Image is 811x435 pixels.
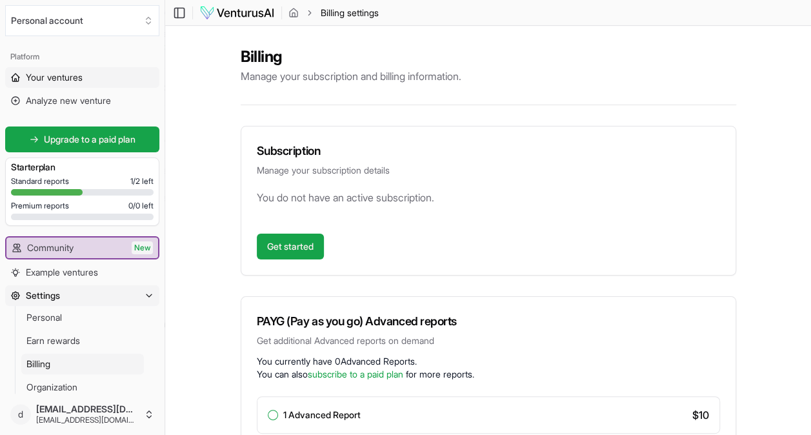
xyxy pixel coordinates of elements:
span: Community [27,241,74,254]
nav: breadcrumb [288,6,379,19]
span: Upgrade to a paid plan [44,133,135,146]
span: Example ventures [26,266,98,279]
h3: Starter plan [11,161,154,174]
button: d[EMAIL_ADDRESS][DOMAIN_NAME][EMAIL_ADDRESS][DOMAIN_NAME] [5,399,159,430]
span: d [10,404,31,425]
label: 1 Advanced Report [283,410,361,420]
div: Platform [5,46,159,67]
a: Analyze new venture [5,90,159,111]
span: Personal [26,311,62,324]
h3: Subscription [257,142,321,160]
p: Get additional Advanced reports on demand [257,334,720,347]
span: Analyze new venture [26,94,111,107]
p: Manage your subscription and billing information. [241,68,736,84]
span: Standard reports [11,176,69,187]
p: Manage your subscription details [257,164,720,177]
h2: Billing [241,46,736,67]
span: Premium reports [11,201,69,211]
span: [EMAIL_ADDRESS][DOMAIN_NAME] [36,403,139,415]
a: subscribe to a paid plan [308,369,403,379]
span: Billing settings [321,6,379,19]
span: Settings [26,289,60,302]
span: Earn rewards [26,334,80,347]
span: New [132,241,153,254]
a: Example ventures [5,262,159,283]
h3: PAYG (Pay as you go) Advanced reports [257,312,720,330]
button: Settings [5,285,159,306]
p: You currently have 0 Advanced Reports . [257,355,720,368]
a: Get started [257,234,324,259]
button: Select an organization [5,5,159,36]
span: 1 / 2 left [130,176,154,187]
a: Your ventures [5,67,159,88]
span: 0 / 0 left [128,201,154,211]
span: Billing [26,358,50,370]
span: Organization [26,381,77,394]
span: [EMAIL_ADDRESS][DOMAIN_NAME] [36,415,139,425]
div: You do not have an active subscription. [257,185,720,210]
a: Upgrade to a paid plan [5,126,159,152]
a: Organization [21,377,144,398]
span: Your ventures [26,71,83,84]
span: You can also for more reports. [257,369,474,379]
span: $ 10 [692,407,709,423]
a: Earn rewards [21,330,144,351]
img: logo [199,5,275,21]
a: Billing [21,354,144,374]
a: Personal [21,307,144,328]
a: CommunityNew [6,238,158,258]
